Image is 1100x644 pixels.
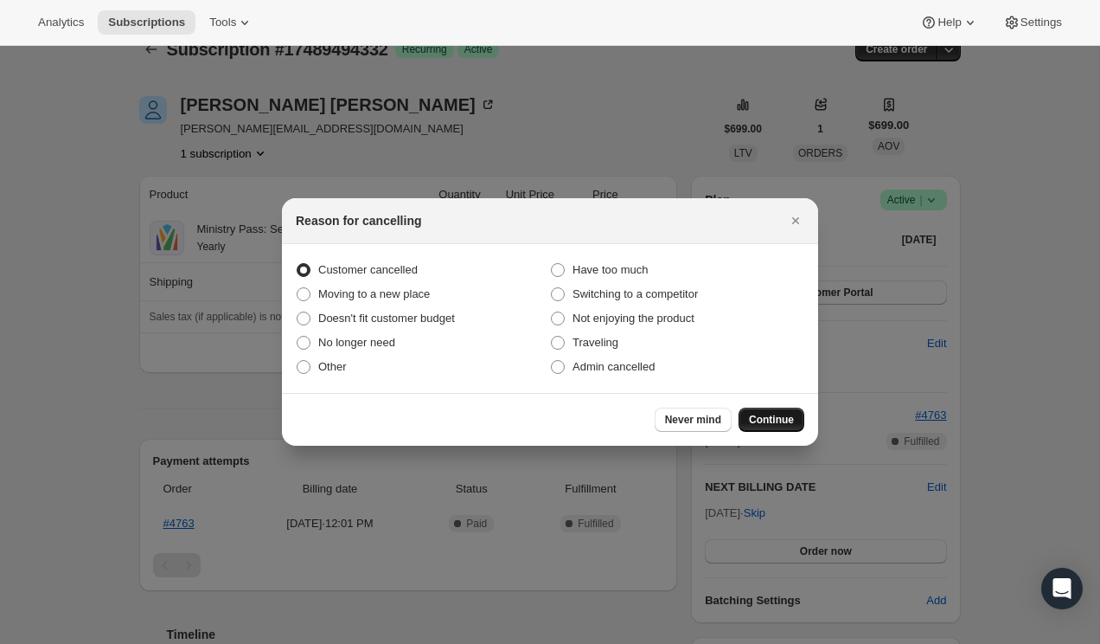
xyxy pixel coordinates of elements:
button: Analytics [28,10,94,35]
h2: Reason for cancelling [296,212,421,229]
button: Subscriptions [98,10,195,35]
span: Moving to a new place [318,287,430,300]
button: Settings [993,10,1072,35]
span: Switching to a competitor [572,287,698,300]
button: Never mind [655,408,732,432]
span: Settings [1020,16,1062,29]
span: Customer cancelled [318,263,418,276]
span: Help [937,16,961,29]
div: Open Intercom Messenger [1041,568,1083,609]
span: Analytics [38,16,84,29]
span: No longer need [318,336,395,349]
span: Continue [749,413,794,427]
span: Subscriptions [108,16,185,29]
button: Continue [739,408,804,432]
span: Doesn't fit customer budget [318,312,455,325]
span: Have too much [572,263,648,276]
span: Admin cancelled [572,360,655,373]
span: Traveling [572,336,618,349]
span: Never mind [665,413,721,427]
button: Tools [199,10,264,35]
span: Other [318,360,347,373]
button: Close [783,209,808,233]
span: Not enjoying the product [572,312,694,325]
span: Tools [209,16,236,29]
button: Help [910,10,988,35]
